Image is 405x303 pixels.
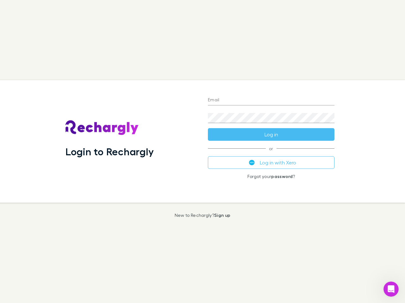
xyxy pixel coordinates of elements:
p: Forgot your ? [208,174,334,179]
button: Log in with Xero [208,156,334,169]
iframe: Intercom live chat [383,282,399,297]
img: Xero's logo [249,160,255,165]
button: Log in [208,128,334,141]
img: Rechargly's Logo [65,120,139,135]
h1: Login to Rechargly [65,146,154,157]
a: Sign up [214,212,230,218]
p: New to Rechargly? [175,213,231,218]
a: password [271,174,293,179]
